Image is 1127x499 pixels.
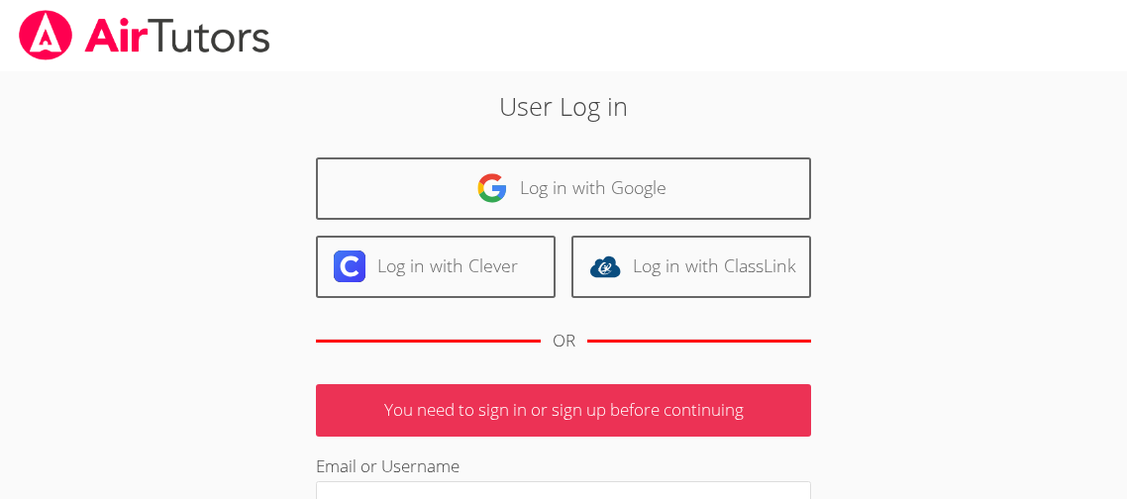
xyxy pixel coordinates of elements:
h2: User Log in [259,87,869,125]
img: classlink-logo-d6bb404cc1216ec64c9a2012d9dc4662098be43eaf13dc465df04b49fa7ab582.svg [589,250,621,282]
div: OR [553,327,575,355]
p: You need to sign in or sign up before continuing [316,384,811,437]
label: Email or Username [316,454,460,477]
img: clever-logo-6eab21bc6e7a338710f1a6ff85c0baf02591cd810cc4098c63d3a4b26e2feb20.svg [334,250,365,282]
img: airtutors_banner-c4298cdbf04f3fff15de1276eac7730deb9818008684d7c2e4769d2f7ddbe033.png [17,10,272,60]
a: Log in with ClassLink [571,236,811,298]
a: Log in with Google [316,157,811,220]
a: Log in with Clever [316,236,556,298]
img: google-logo-50288ca7cdecda66e5e0955fdab243c47b7ad437acaf1139b6f446037453330a.svg [476,172,508,204]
